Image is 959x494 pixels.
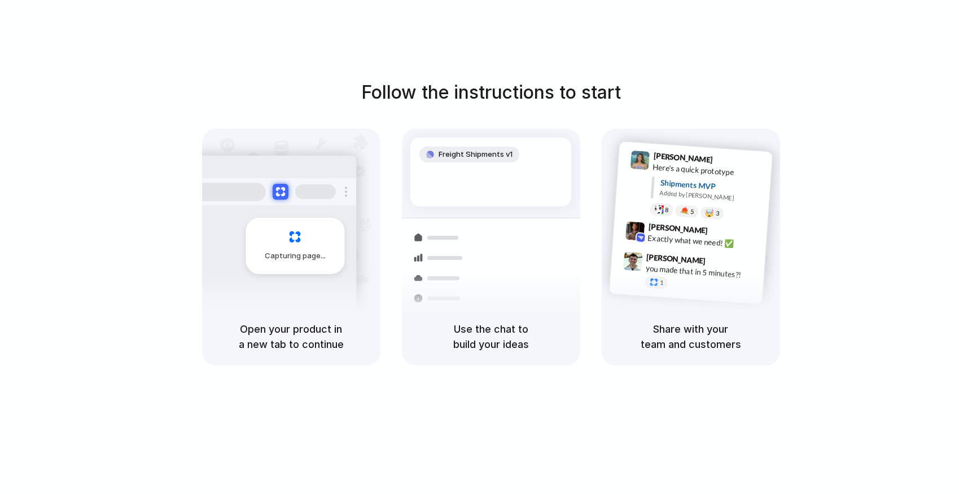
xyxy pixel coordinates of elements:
[361,79,621,106] h1: Follow the instructions to start
[715,210,719,217] span: 3
[648,220,708,237] span: [PERSON_NAME]
[646,251,706,267] span: [PERSON_NAME]
[709,256,732,270] span: 9:47 AM
[664,207,668,213] span: 8
[265,250,327,262] span: Capturing page
[659,280,663,286] span: 1
[660,177,764,196] div: Shipments MVP
[652,161,765,180] div: Here's a quick prototype
[659,188,763,205] div: Added by [PERSON_NAME]
[653,149,713,166] span: [PERSON_NAME]
[711,226,734,240] span: 9:42 AM
[415,321,567,352] h5: Use the chat to build your ideas
[615,321,767,352] h5: Share with your team and customers
[716,155,739,169] span: 9:41 AM
[216,321,367,352] h5: Open your product in a new tab to continue
[690,209,694,215] span: 5
[645,262,758,281] div: you made that in 5 minutes?!
[647,232,760,252] div: Exactly what we need! ✅
[439,149,513,160] span: Freight Shipments v1
[704,209,714,217] div: 🤯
